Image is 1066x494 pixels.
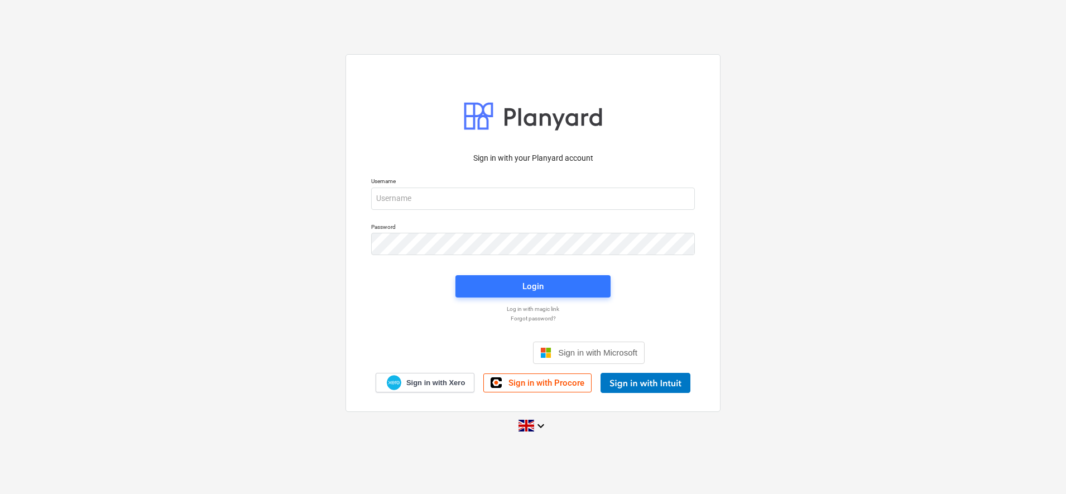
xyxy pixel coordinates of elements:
a: Log in with magic link [366,305,700,313]
iframe: Chat Widget [1010,440,1066,494]
span: Sign in with Microsoft [558,348,637,357]
button: Login [455,275,611,298]
span: Sign in with Xero [406,378,465,388]
a: Sign in with Xero [376,373,475,392]
iframe: Sign in with Google Button [416,340,530,365]
img: Xero logo [387,375,401,390]
a: Forgot password? [366,315,700,322]
div: Login [522,279,544,294]
p: Sign in with your Planyard account [371,152,695,164]
input: Username [371,188,695,210]
a: Sign in with Procore [483,373,592,392]
img: Microsoft logo [540,347,551,358]
p: Username [371,178,695,187]
i: keyboard_arrow_down [534,419,548,433]
span: Sign in with Procore [508,378,584,388]
p: Password [371,223,695,233]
